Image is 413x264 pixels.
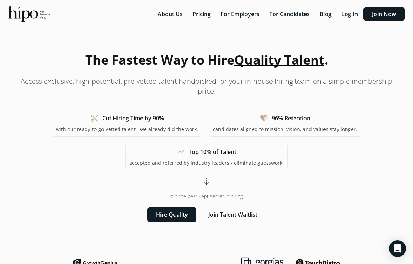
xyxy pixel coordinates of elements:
[177,148,185,156] span: trending_up
[85,50,328,69] h1: The Fastest Way to Hire .
[147,207,196,222] button: Hire Quality
[202,177,211,186] span: arrow_cool_down
[265,10,315,18] a: For Candidates
[102,114,164,122] h1: Cut Hiring Time by 90%
[188,7,215,21] button: Pricing
[337,7,362,21] button: Log In
[153,10,188,18] a: About Us
[170,193,244,200] span: Join the best kept secret in hiring.
[315,10,337,18] a: Blog
[363,10,405,18] a: Join Now
[234,51,324,68] span: Quality Talent
[363,7,405,21] button: Join Now
[216,7,264,21] button: For Employers
[17,76,396,96] p: Access exclusive, high-potential, pre-vetted talent handpicked for your in-house hiring team on a...
[189,148,236,156] h1: Top 10% of Talent
[315,7,336,21] button: Blog
[188,10,216,18] a: Pricing
[56,126,198,133] p: with our ready-to-go-vetted talent - we already did the work.
[337,10,363,18] a: Log In
[260,114,268,122] span: heart_check
[153,7,187,21] button: About Us
[129,160,284,167] p: accepted and referred by industry leaders - eliminate guesswork.
[389,240,406,257] div: Open Intercom Messenger
[200,207,266,222] button: Join Talent Waitlist
[90,114,99,122] span: content_cut
[216,10,265,18] a: For Employers
[8,6,50,22] img: official-logo
[272,114,310,122] h1: 96% Retention
[265,7,314,21] button: For Candidates
[213,126,357,133] p: candidates aligned to mission, vision, and values stay longer.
